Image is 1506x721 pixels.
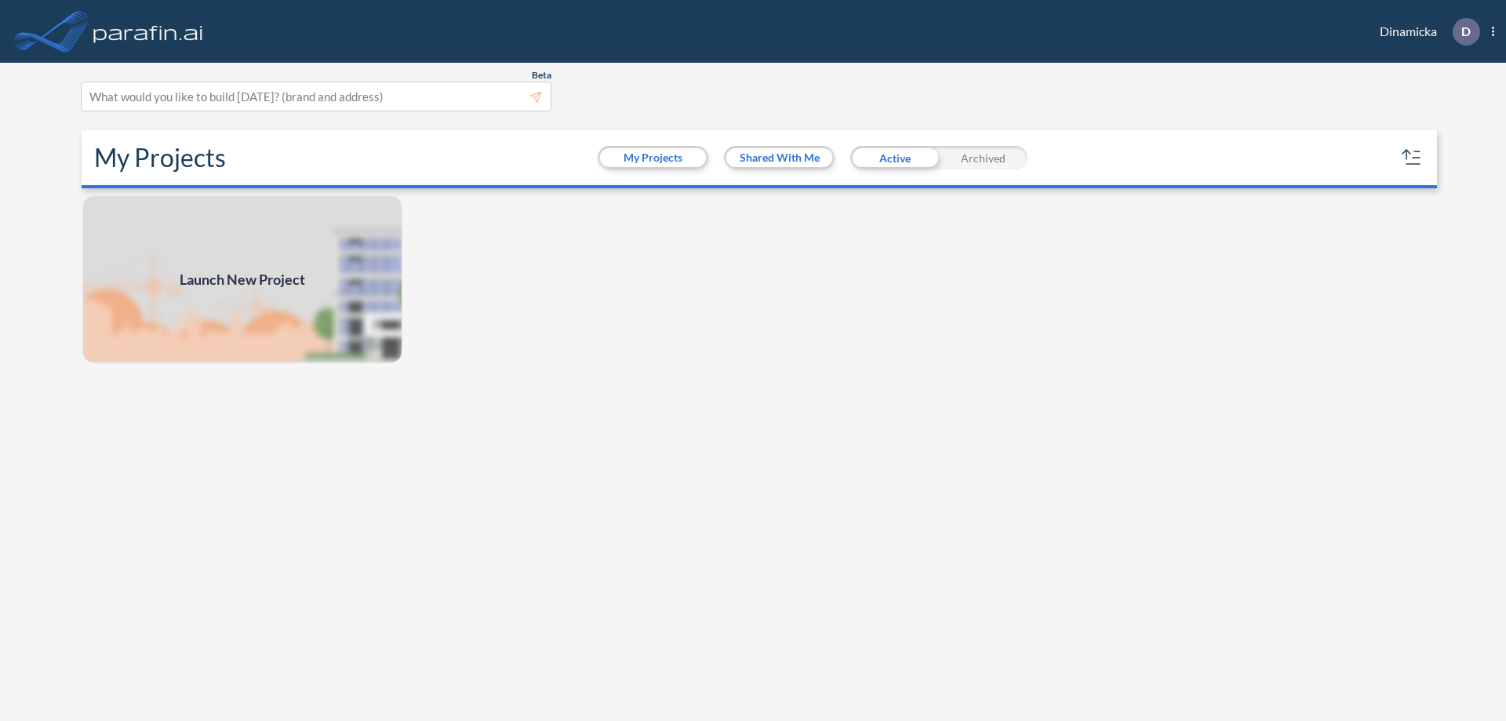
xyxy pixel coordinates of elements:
[82,195,403,364] a: Launch New Project
[1399,145,1424,170] button: sort
[1461,24,1471,38] p: D
[726,148,832,167] button: Shared With Me
[532,69,551,82] span: Beta
[94,143,226,173] h2: My Projects
[850,146,939,169] div: Active
[82,195,403,364] img: add
[1356,18,1494,46] div: Dinamicka
[600,148,706,167] button: My Projects
[90,16,206,47] img: logo
[939,146,1028,169] div: Archived
[180,269,305,290] span: Launch New Project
